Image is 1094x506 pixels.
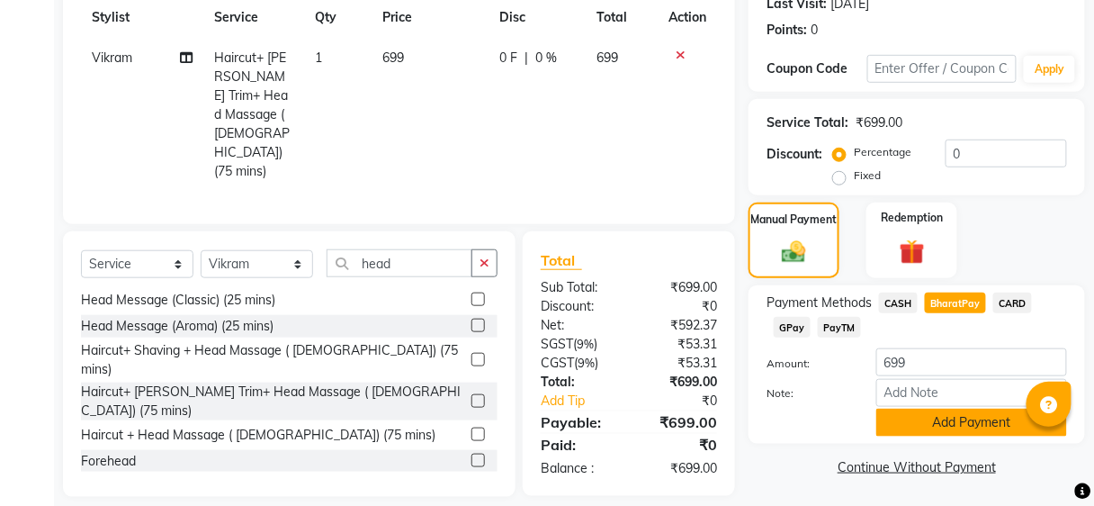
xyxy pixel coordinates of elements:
[867,55,1018,83] input: Enter Offer / Coupon Code
[876,379,1067,407] input: Add Note
[925,293,986,313] span: BharatPay
[81,383,464,420] div: Haircut+ [PERSON_NAME] Trim+ Head Massage ( [DEMOGRAPHIC_DATA]) (75 mins)
[646,392,731,411] div: ₹0
[993,293,1032,313] span: CARD
[854,144,911,160] label: Percentage
[527,459,629,478] div: Balance :
[81,291,275,310] div: Head Message (Classic) (25 mins)
[527,297,629,316] div: Discount:
[578,356,595,370] span: 9%
[629,411,731,433] div: ₹699.00
[81,317,273,336] div: Head Message (Aroma) (25 mins)
[775,239,813,266] img: _cash.svg
[629,278,731,297] div: ₹699.00
[856,113,902,132] div: ₹699.00
[527,392,646,411] a: Add Tip
[629,373,731,392] div: ₹699.00
[879,293,918,313] span: CASH
[1024,56,1075,83] button: Apply
[818,317,861,338] span: PayTM
[527,278,629,297] div: Sub Total:
[81,341,464,379] div: Haircut+ Shaving + Head Massage ( [DEMOGRAPHIC_DATA]) (75 mins)
[767,21,807,40] div: Points:
[577,337,594,351] span: 9%
[327,249,472,277] input: Search or Scan
[527,373,629,392] div: Total:
[92,50,132,66] span: Vikram
[527,354,629,373] div: ( )
[541,336,573,352] span: SGST
[629,297,731,316] div: ₹0
[541,355,574,371] span: CGST
[541,251,582,270] span: Total
[881,210,943,226] label: Redemption
[81,426,435,445] div: Haircut + Head Massage ( [DEMOGRAPHIC_DATA]) (75 mins)
[767,113,848,132] div: Service Total:
[751,212,838,228] label: Manual Payment
[527,434,629,456] div: Paid:
[629,335,731,354] div: ₹53.31
[597,50,619,66] span: 699
[854,167,881,184] label: Fixed
[774,317,811,338] span: GPay
[525,49,529,68] span: |
[767,294,872,312] span: Payment Methods
[382,50,404,66] span: 699
[876,409,1067,437] button: Add Payment
[767,145,822,164] div: Discount:
[629,316,731,335] div: ₹592.37
[527,411,629,433] div: Payable:
[892,237,933,268] img: _gift.svg
[500,49,518,68] span: 0 F
[767,59,866,78] div: Coupon Code
[536,49,558,68] span: 0 %
[753,385,862,402] label: Note:
[629,354,731,373] div: ₹53.31
[876,348,1067,376] input: Amount
[752,458,1081,477] a: Continue Without Payment
[629,459,731,478] div: ₹699.00
[214,50,290,179] span: Haircut+ [PERSON_NAME] Trim+ Head Massage ( [DEMOGRAPHIC_DATA]) (75 mins)
[811,21,818,40] div: 0
[316,50,323,66] span: 1
[629,434,731,456] div: ₹0
[527,335,629,354] div: ( )
[753,356,862,372] label: Amount:
[81,452,136,471] div: Forehead
[527,316,629,335] div: Net:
